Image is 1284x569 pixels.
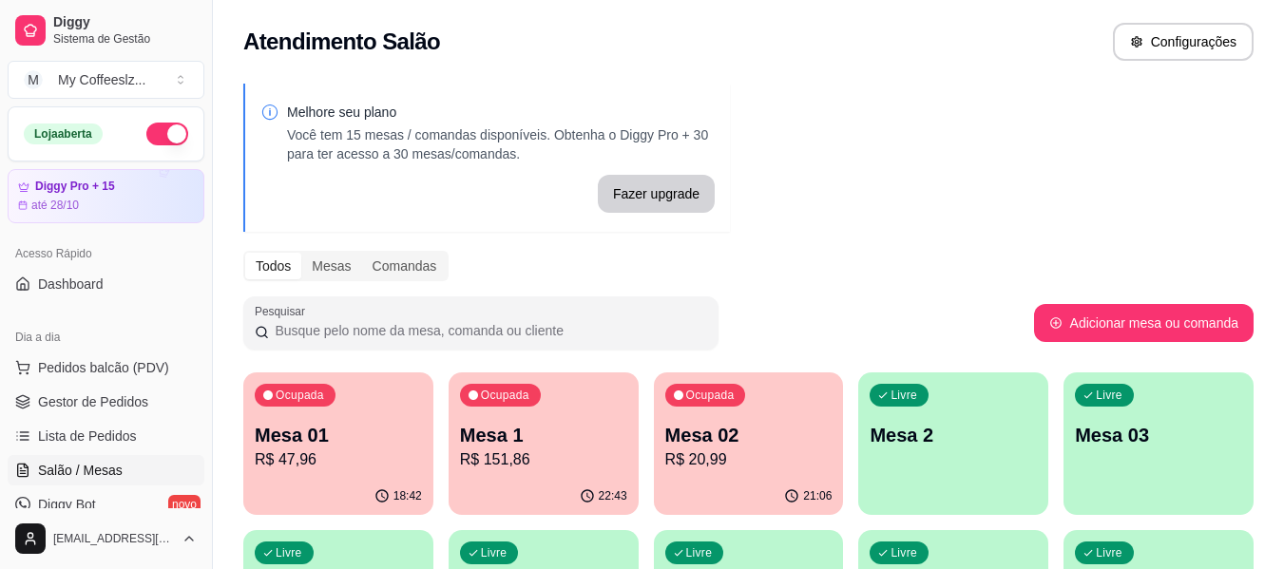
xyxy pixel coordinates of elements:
[803,488,832,503] p: 21:06
[449,372,639,515] button: OcupadaMesa 1R$ 151,8622:43
[8,322,204,352] div: Dia a dia
[243,372,433,515] button: OcupadaMesa 01R$ 47,9618:42
[38,495,96,514] span: Diggy Bot
[654,372,844,515] button: OcupadaMesa 02R$ 20,9921:06
[1034,304,1254,342] button: Adicionar mesa ou comanda
[24,123,103,144] div: Loja aberta
[8,516,204,561] button: [EMAIL_ADDRESS][DOMAIN_NAME]
[481,388,529,403] p: Ocupada
[53,31,197,47] span: Sistema de Gestão
[8,387,204,417] a: Gestor de Pedidos
[58,70,145,89] div: My Coffeeslz ...
[665,422,833,448] p: Mesa 02
[8,455,204,485] a: Salão / Mesas
[599,488,627,503] p: 22:43
[8,238,204,269] div: Acesso Rápido
[245,253,301,279] div: Todos
[1064,372,1254,515] button: LivreMesa 03
[53,531,174,546] span: [EMAIL_ADDRESS][DOMAIN_NAME]
[8,169,204,223] a: Diggy Pro + 15até 28/10
[8,61,204,99] button: Select a team
[362,253,448,279] div: Comandas
[8,8,204,53] a: DiggySistema de Gestão
[858,372,1048,515] button: LivreMesa 2
[287,103,715,122] p: Melhore seu plano
[38,461,123,480] span: Salão / Mesas
[8,352,204,383] button: Pedidos balcão (PDV)
[276,545,302,560] p: Livre
[53,14,197,31] span: Diggy
[301,253,361,279] div: Mesas
[891,388,917,403] p: Livre
[1096,388,1122,403] p: Livre
[665,448,833,471] p: R$ 20,99
[393,488,422,503] p: 18:42
[686,388,735,403] p: Ocupada
[255,448,422,471] p: R$ 47,96
[460,422,627,448] p: Mesa 1
[269,321,707,340] input: Pesquisar
[460,448,627,471] p: R$ 151,86
[276,388,324,403] p: Ocupada
[35,180,115,194] article: Diggy Pro + 15
[481,545,508,560] p: Livre
[38,275,104,294] span: Dashboard
[8,269,204,299] a: Dashboard
[255,422,422,448] p: Mesa 01
[8,489,204,520] a: Diggy Botnovo
[146,123,188,145] button: Alterar Status
[1113,23,1254,61] button: Configurações
[870,422,1037,448] p: Mesa 2
[38,427,137,446] span: Lista de Pedidos
[38,392,148,411] span: Gestor de Pedidos
[243,27,440,57] h2: Atendimento Salão
[686,545,713,560] p: Livre
[1096,545,1122,560] p: Livre
[255,303,312,319] label: Pesquisar
[24,70,43,89] span: M
[1075,422,1242,448] p: Mesa 03
[8,421,204,451] a: Lista de Pedidos
[598,175,715,213] button: Fazer upgrade
[891,545,917,560] p: Livre
[287,125,715,163] p: Você tem 15 mesas / comandas disponíveis. Obtenha o Diggy Pro + 30 para ter acesso a 30 mesas/com...
[31,198,79,213] article: até 28/10
[38,358,169,377] span: Pedidos balcão (PDV)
